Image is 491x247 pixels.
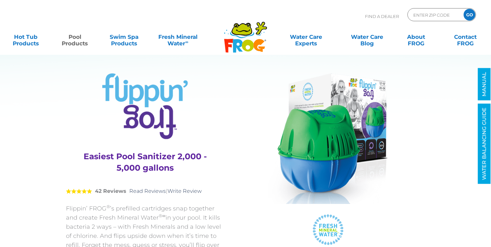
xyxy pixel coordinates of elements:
[66,178,224,204] div: |
[478,68,491,100] a: MANUAL
[95,188,126,194] strong: 42 Reviews
[446,30,484,43] a: ContactFROG
[220,13,271,53] img: Frog Products Logo
[129,188,166,194] a: Read Reviews
[105,30,143,43] a: Swim SpaProducts
[102,73,188,139] img: Product Logo
[154,30,202,43] a: Fresh MineralWater∞
[66,189,92,194] span: 5
[106,204,110,209] sup: ®
[159,213,166,218] sup: ®∞
[56,30,94,43] a: PoolProducts
[7,30,45,43] a: Hot TubProducts
[275,30,337,43] a: Water CareExperts
[464,9,475,21] input: GO
[365,8,399,24] p: Find A Dealer
[397,30,435,43] a: AboutFROG
[74,151,216,174] h3: Easiest Pool Sanitizer 2,000 - 5,000 gallons
[185,39,188,44] sup: ∞
[167,188,202,194] a: Write Review
[268,73,388,204] img: Product Flippin Frog
[478,104,491,184] a: WATER BALANCING GUIDE
[348,30,386,43] a: Water CareBlog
